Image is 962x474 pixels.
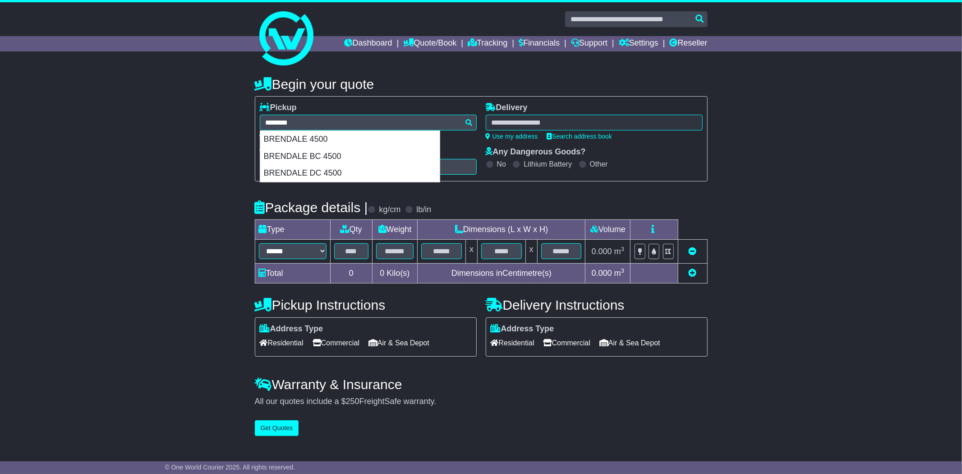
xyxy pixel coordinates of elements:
[260,336,304,350] span: Residential
[260,324,323,334] label: Address Type
[260,115,477,130] typeahead: Please provide city
[524,160,572,168] label: Lithium Battery
[418,220,585,240] td: Dimensions (L x W x H)
[497,160,506,168] label: No
[619,36,658,51] a: Settings
[255,420,299,436] button: Get Quotes
[255,77,708,92] h4: Begin your quote
[614,269,625,278] span: m
[543,336,590,350] span: Commercial
[491,324,554,334] label: Address Type
[403,36,456,51] a: Quote/Book
[590,160,608,168] label: Other
[621,267,625,274] sup: 3
[330,263,372,283] td: 0
[379,205,400,215] label: kg/cm
[416,205,431,215] label: lb/in
[486,147,586,157] label: Any Dangerous Goods?
[380,269,384,278] span: 0
[260,103,297,113] label: Pickup
[689,269,697,278] a: Add new item
[468,36,507,51] a: Tracking
[368,336,429,350] span: Air & Sea Depot
[372,220,418,240] td: Weight
[330,220,372,240] td: Qty
[519,36,560,51] a: Financials
[571,36,608,51] a: Support
[486,297,708,312] h4: Delivery Instructions
[525,240,537,263] td: x
[621,246,625,252] sup: 3
[491,336,534,350] span: Residential
[255,220,330,240] td: Type
[466,240,478,263] td: x
[592,269,612,278] span: 0.000
[260,148,440,165] div: BRENDALE BC 4500
[486,133,538,140] a: Use my address
[547,133,612,140] a: Search address book
[486,103,528,113] label: Delivery
[592,247,612,256] span: 0.000
[260,165,440,182] div: BRENDALE DC 4500
[313,336,359,350] span: Commercial
[669,36,707,51] a: Reseller
[585,220,631,240] td: Volume
[255,377,708,392] h4: Warranty & Insurance
[255,397,708,407] div: All our quotes include a $ FreightSafe warranty.
[614,247,625,256] span: m
[255,263,330,283] td: Total
[689,247,697,256] a: Remove this item
[346,397,359,406] span: 250
[344,36,392,51] a: Dashboard
[260,131,440,148] div: BRENDALE 4500
[599,336,660,350] span: Air & Sea Depot
[372,263,418,283] td: Kilo(s)
[165,464,295,471] span: © One World Courier 2025. All rights reserved.
[255,200,368,215] h4: Package details |
[255,297,477,312] h4: Pickup Instructions
[418,263,585,283] td: Dimensions in Centimetre(s)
